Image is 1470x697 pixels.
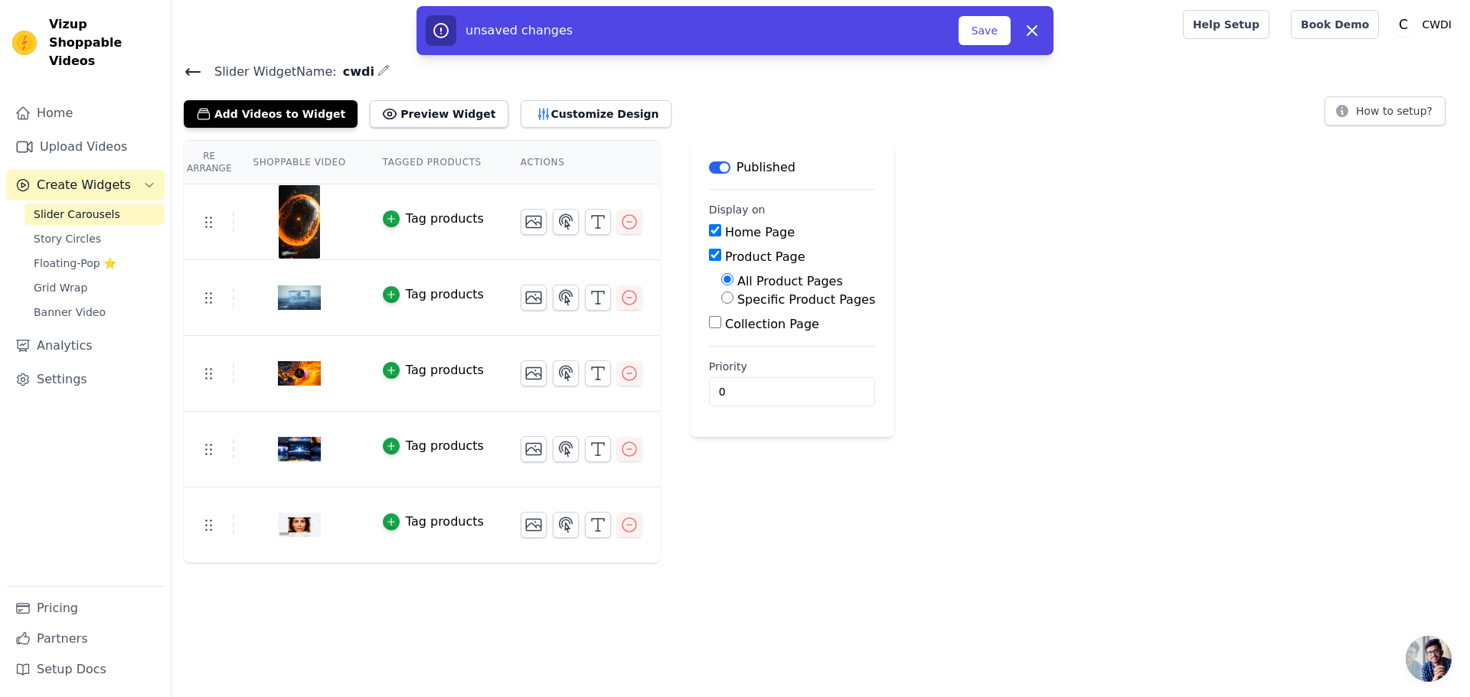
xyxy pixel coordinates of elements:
button: Customize Design [521,100,671,128]
button: Save [959,16,1011,45]
span: Grid Wrap [34,280,87,295]
span: unsaved changes [465,23,573,37]
img: tn-6eaa5c4a740d411ebd90d289b4c1bb1c.png [278,488,321,562]
a: Slider Carousels [24,204,165,225]
a: Home [6,98,165,129]
div: Tag products [406,437,484,455]
label: Priority [709,359,875,374]
label: Collection Page [725,317,819,331]
button: Change Thumbnail [521,209,547,235]
th: Shoppable Video [234,141,364,184]
div: Edit Name [377,61,390,82]
legend: Display on [709,202,766,217]
label: Home Page [725,225,795,239]
a: Analytics [6,331,165,361]
span: Story Circles [34,231,101,246]
button: Tag products [383,361,484,379]
span: Slider Carousels [34,207,120,222]
a: Story Circles [24,228,165,249]
div: Tag products [406,285,484,304]
img: tn-2cc6afc166f44908821d0cb782943b34.png [278,412,321,486]
button: Create Widgets [6,170,165,200]
img: tn-2e570897716e44c0bd995072e1ba246c.png [278,261,321,334]
button: Add Videos to Widget [184,100,358,128]
label: Product Page [725,249,805,264]
a: Pricing [6,593,165,624]
a: Floating-Pop ⭐ [24,252,165,274]
th: Actions [502,141,660,184]
span: Create Widgets [37,176,131,194]
a: Partners [6,624,165,654]
a: Settings [6,364,165,395]
button: Change Thumbnail [521,436,547,462]
button: Change Thumbnail [521,360,547,386]
a: Banner Video [24,301,165,323]
button: Change Thumbnail [521,285,547,311]
img: tn-a052f214c35c4abf8e8548eb4811e3c3.png [278,337,321,410]
a: Open chat [1406,636,1452,682]
span: cwdi [337,63,374,81]
div: Tag products [406,210,484,228]
span: Banner Video [34,305,106,320]
a: How to setup? [1325,107,1445,122]
label: Specific Product Pages [737,292,875,307]
span: Floating-Pop ⭐ [34,256,116,271]
button: Change Thumbnail [521,512,547,538]
span: Slider Widget Name: [202,63,337,81]
p: Published [737,158,795,177]
button: How to setup? [1325,96,1445,125]
div: Tag products [406,361,484,379]
button: Tag products [383,210,484,228]
th: Re Arrange [184,141,234,184]
button: Preview Widget [370,100,508,128]
button: Tag products [383,285,484,304]
a: Setup Docs [6,654,165,685]
a: Grid Wrap [24,277,165,298]
button: Tag products [383,513,484,531]
a: Upload Videos [6,132,165,162]
button: Tag products [383,437,484,455]
div: Tag products [406,513,484,531]
label: All Product Pages [737,274,843,288]
th: Tagged Products [364,141,502,184]
img: tn-af7751882f014aae9c71d878c0e32ec2.png [278,185,321,259]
